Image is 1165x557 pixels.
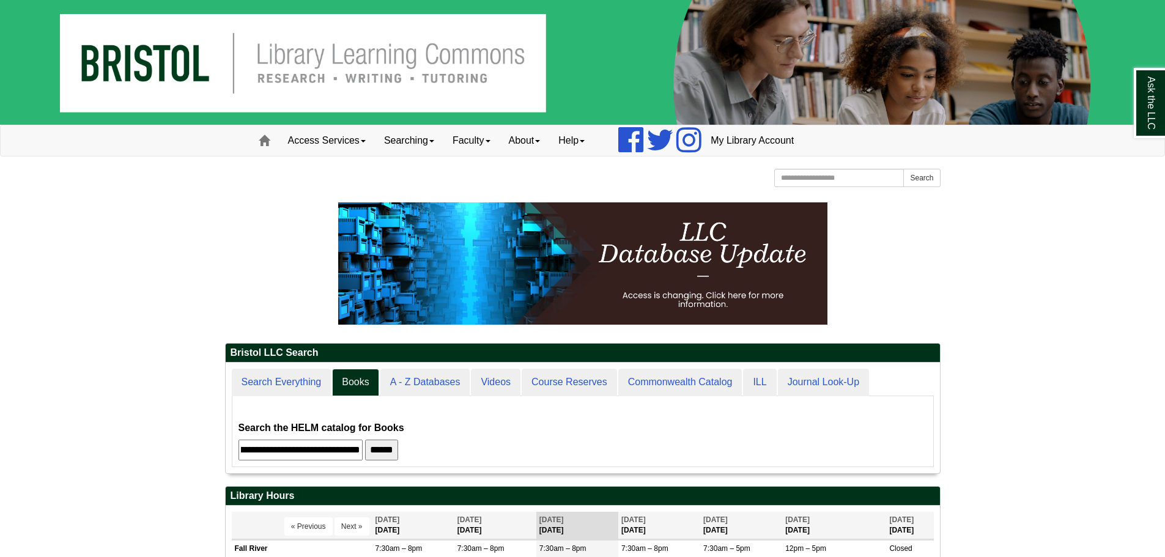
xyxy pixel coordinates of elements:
a: Course Reserves [522,369,617,396]
span: 7:30am – 8pm [539,544,586,553]
a: About [500,125,550,156]
a: A - Z Databases [380,369,470,396]
a: ILL [743,369,776,396]
span: [DATE] [539,515,564,524]
span: [DATE] [703,515,728,524]
span: 7:30am – 8pm [621,544,668,553]
button: « Previous [284,517,333,536]
label: Search the HELM catalog for Books [239,419,404,437]
span: [DATE] [457,515,482,524]
a: My Library Account [701,125,803,156]
span: 7:30am – 8pm [457,544,505,553]
button: Search [903,169,940,187]
a: Books [332,369,379,396]
div: Books [239,402,927,460]
a: Commonwealth Catalog [618,369,742,396]
a: Search Everything [232,369,331,396]
a: Journal Look-Up [778,369,869,396]
span: 7:30am – 8pm [375,544,423,553]
th: [DATE] [536,512,618,539]
th: [DATE] [618,512,700,539]
span: [DATE] [375,515,400,524]
img: HTML tutorial [338,202,827,325]
h2: Bristol LLC Search [226,344,940,363]
a: Help [549,125,594,156]
span: [DATE] [785,515,810,524]
span: [DATE] [889,515,914,524]
a: Access Services [279,125,375,156]
button: Next » [335,517,369,536]
h2: Library Hours [226,487,940,506]
a: Videos [471,369,520,396]
span: [DATE] [621,515,646,524]
a: Faculty [443,125,500,156]
th: [DATE] [886,512,933,539]
span: 7:30am – 5pm [703,544,750,553]
a: Searching [375,125,443,156]
span: 12pm – 5pm [785,544,826,553]
span: Closed [889,544,912,553]
th: [DATE] [782,512,886,539]
th: [DATE] [372,512,454,539]
th: [DATE] [700,512,782,539]
th: [DATE] [454,512,536,539]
